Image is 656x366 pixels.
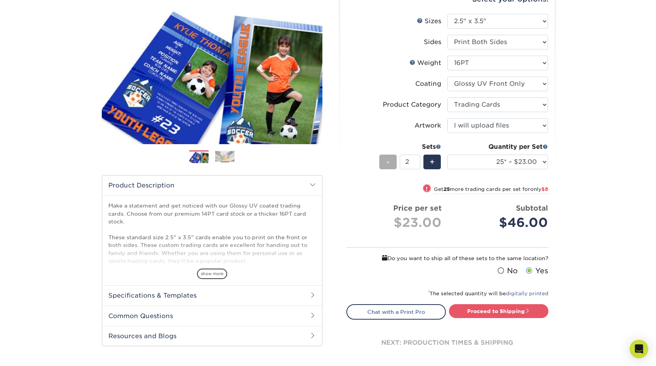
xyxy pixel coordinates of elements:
a: Chat with a Print Pro [346,304,446,320]
div: Sets [379,142,441,152]
h2: Resources and Blogs [102,326,322,346]
small: Get more trading cards per set for [434,186,548,194]
strong: Price per set [393,204,442,212]
label: No [496,266,518,276]
div: $46.00 [453,213,548,232]
p: Make a statement and get noticed with our Glossy UV coated trading cards. Choose from our premium... [108,202,316,296]
img: Trading Cards 02 [215,151,235,163]
img: Trading Cards 01 [189,151,209,164]
span: - [386,156,390,168]
strong: Subtotal [516,204,548,212]
a: Proceed to Shipping [449,304,548,318]
h2: Specifications & Templates [102,285,322,305]
div: Sides [424,37,441,47]
h2: Product Description [102,175,322,195]
h2: Common Questions [102,306,322,326]
a: digitally printed [506,291,548,296]
span: $8 [541,186,548,192]
div: Coating [415,79,441,89]
div: $23.00 [353,213,442,232]
div: Do you want to ship all of these sets to the same location? [346,254,548,262]
div: next: production times & shipping [346,320,548,366]
div: Weight [409,58,441,68]
span: show more [197,269,227,279]
span: only [530,186,548,192]
label: Yes [524,266,548,276]
div: Quantity per Set [447,142,548,152]
div: Sizes [417,17,441,26]
div: Open Intercom Messenger [630,340,648,358]
small: The selected quantity will be [428,291,548,296]
span: + [430,156,435,168]
strong: 25 [444,186,450,192]
div: Artwork [414,121,441,130]
div: Product Category [383,100,441,109]
span: ! [426,185,428,193]
img: Glossy UV Coated 01 [102,0,322,153]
